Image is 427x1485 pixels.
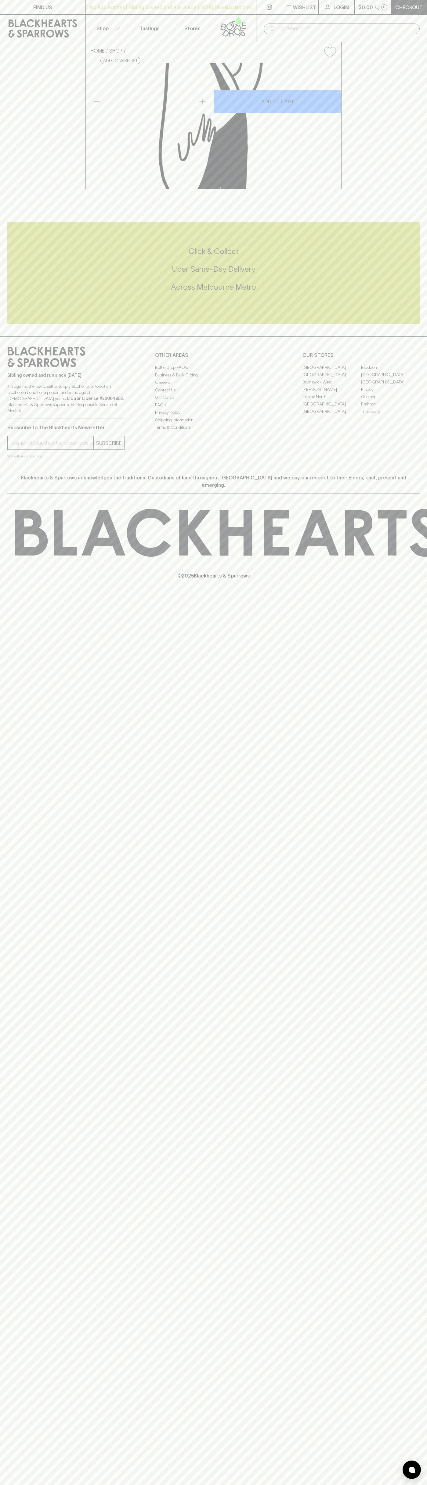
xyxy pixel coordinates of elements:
a: Terms & Conditions [155,424,272,431]
p: It is against the law to sell or supply alcohol to, or to obtain alcohol on behalf of a person un... [7,383,125,414]
h5: Across Melbourne Metro [7,282,420,292]
p: Shop [96,25,109,32]
a: [GEOGRAPHIC_DATA] [302,400,361,408]
p: Sibling owned and run since [DATE] [7,372,125,378]
a: Privacy Policy [155,409,272,416]
a: SHOP [109,48,122,53]
p: We will never spam you [7,453,125,459]
h5: Uber Same-Day Delivery [7,264,420,274]
p: FIND US [33,4,52,11]
p: OTHER AREAS [155,351,272,359]
p: ADD TO CART [261,98,294,105]
a: Brunswick West [302,378,361,386]
a: Gift Cards [155,394,272,401]
button: ADD TO CART [214,90,341,113]
strong: Liquor License #32064953 [67,396,123,401]
input: Try "Pinot noir" [278,24,415,34]
a: [GEOGRAPHIC_DATA] [361,371,420,378]
p: Checkout [395,4,423,11]
p: Stores [184,25,200,32]
a: FAQ's [155,401,272,409]
a: Contact Us [155,386,272,394]
a: Tastings [128,15,171,42]
a: Geelong [361,393,420,400]
p: $0.00 [358,4,373,11]
p: Blackhearts & Sparrows acknowledges the traditional Custodians of land throughout [GEOGRAPHIC_DAT... [12,474,415,489]
div: Call to action block [7,222,420,324]
p: Tastings [140,25,159,32]
img: Boatrocker Black Forest Jet Imperial Stout 330ml [86,63,341,189]
button: Add to wishlist [322,45,338,60]
button: Add to wishlist [100,57,140,64]
a: Prahran [361,400,420,408]
h5: Click & Collect [7,246,420,256]
a: [GEOGRAPHIC_DATA] [302,371,361,378]
a: HOME [91,48,105,53]
a: [GEOGRAPHIC_DATA] [302,364,361,371]
p: OUR STORES [302,351,420,359]
a: Fitzroy [361,386,420,393]
a: Careers [155,379,272,386]
p: SUBSCRIBE [96,439,122,447]
a: Thornbury [361,408,420,415]
button: SUBSCRIBE [94,436,124,449]
a: Business & Bulk Gifting [155,371,272,379]
p: Subscribe to The Blackhearts Newsletter [7,424,125,431]
a: [GEOGRAPHIC_DATA] [302,408,361,415]
p: Wishlist [293,4,316,11]
a: Bottle Drop FAQ's [155,364,272,371]
p: Login [334,4,349,11]
p: 0 [383,5,385,9]
a: Stores [171,15,214,42]
img: bubble-icon [409,1467,415,1473]
a: Fitzroy North [302,393,361,400]
a: Braddon [361,364,420,371]
input: e.g. jane@blackheartsandsparrows.com.au [12,438,93,448]
a: [PERSON_NAME] [302,386,361,393]
a: [GEOGRAPHIC_DATA] [361,378,420,386]
button: Shop [86,15,128,42]
a: Shipping Information [155,416,272,424]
